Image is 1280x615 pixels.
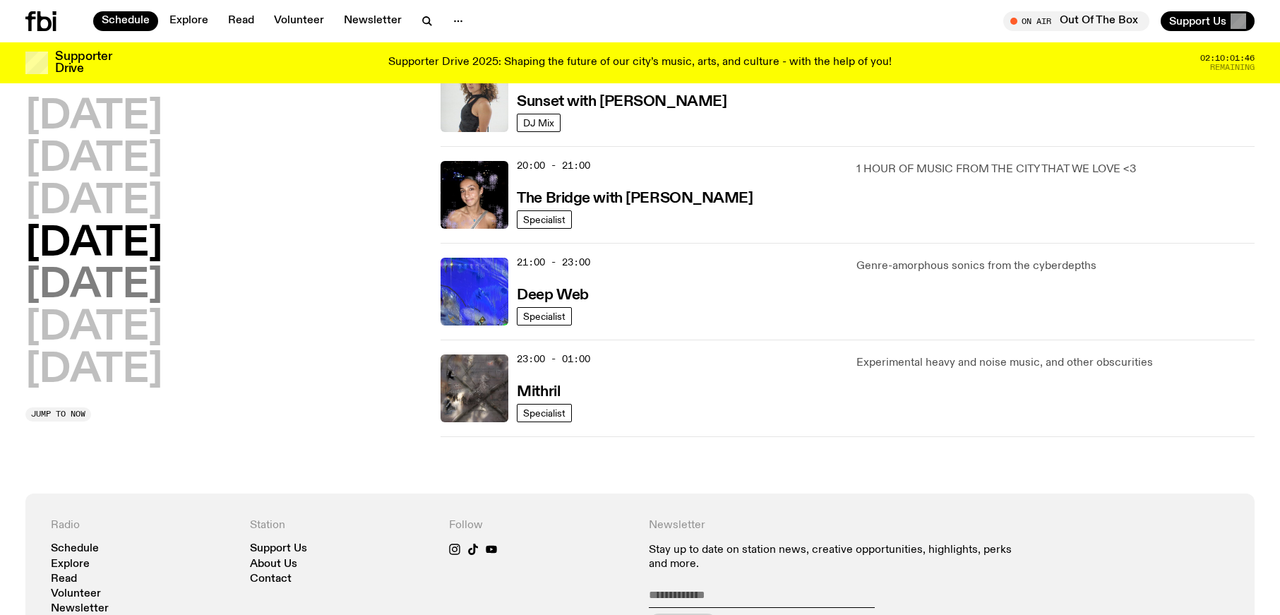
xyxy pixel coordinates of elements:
img: An abstract artwork, in bright blue with amorphous shapes, illustrated shimmers and small drawn c... [441,258,508,326]
a: Volunteer [51,589,101,599]
a: Newsletter [51,604,109,614]
a: Specialist [517,307,572,326]
h3: Deep Web [517,288,588,303]
span: Remaining [1210,64,1255,71]
p: Genre-amorphous sonics from the cyberdepths [856,258,1255,275]
span: Support Us [1169,15,1226,28]
button: [DATE] [25,182,162,222]
a: Newsletter [335,11,410,31]
p: 1 HOUR OF MUSIC FROM THE CITY THAT WE LOVE <3 [856,161,1255,178]
span: Jump to now [31,410,85,418]
span: 21:00 - 23:00 [517,256,590,269]
h4: Radio [51,519,233,532]
p: Experimental heavy and noise music, and other obscurities [856,354,1255,371]
a: Specialist [517,404,572,422]
button: [DATE] [25,140,162,179]
a: Deep Web [517,285,588,303]
h4: Station [250,519,432,532]
button: Support Us [1161,11,1255,31]
span: DJ Mix [523,117,554,128]
span: 02:10:01:46 [1200,54,1255,62]
p: Stay up to date on station news, creative opportunities, highlights, perks and more. [649,544,1030,571]
h3: Sunset with [PERSON_NAME] [517,95,726,109]
h3: Supporter Drive [55,51,112,75]
a: Schedule [51,544,99,554]
span: Specialist [523,311,566,321]
a: Volunteer [265,11,333,31]
span: 23:00 - 01:00 [517,352,590,366]
img: Tangela looks past her left shoulder into the camera with an inquisitive look. She is wearing a s... [441,64,508,132]
a: Contact [250,574,292,585]
button: [DATE] [25,266,162,306]
a: Sunset with [PERSON_NAME] [517,92,726,109]
img: An abstract artwork in mostly grey, with a textural cross in the centre. There are metallic and d... [441,354,508,422]
button: [DATE] [25,309,162,348]
a: DJ Mix [517,114,561,132]
span: Specialist [523,407,566,418]
button: On AirOut Of The Box [1003,11,1149,31]
p: Supporter Drive 2025: Shaping the future of our city’s music, arts, and culture - with the help o... [388,56,892,69]
a: Mithril [517,382,560,400]
a: Explore [161,11,217,31]
a: Read [220,11,263,31]
a: Explore [51,559,90,570]
a: Specialist [517,210,572,229]
h4: Follow [449,519,631,532]
a: The Bridge with [PERSON_NAME] [517,189,753,206]
h4: Newsletter [649,519,1030,532]
a: Read [51,574,77,585]
button: [DATE] [25,225,162,264]
h3: Mithril [517,385,560,400]
span: 20:00 - 21:00 [517,159,590,172]
a: Schedule [93,11,158,31]
span: Specialist [523,214,566,225]
button: Jump to now [25,407,91,422]
a: Support Us [250,544,307,554]
button: [DATE] [25,351,162,390]
button: [DATE] [25,97,162,137]
h3: The Bridge with [PERSON_NAME] [517,191,753,206]
a: About Us [250,559,297,570]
